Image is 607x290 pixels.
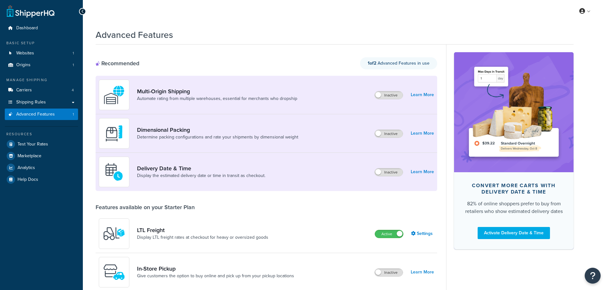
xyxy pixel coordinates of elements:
[137,126,298,133] a: Dimensional Packing
[5,84,78,96] a: Carriers4
[103,84,125,106] img: WatD5o0RtDAAAAAElFTkSuQmCC
[137,88,297,95] a: Multi-Origin Shipping
[73,62,74,68] span: 1
[16,112,55,117] span: Advanced Features
[18,153,41,159] span: Marketplace
[375,230,403,238] label: Active
[18,177,38,182] span: Help Docs
[5,47,78,59] a: Websites1
[375,269,403,276] label: Inactive
[464,200,563,215] div: 82% of online shoppers prefer to buy from retailers who show estimated delivery dates
[411,229,434,238] a: Settings
[137,165,265,172] a: Delivery Date & Time
[464,182,563,195] div: Convert more carts with delivery date & time
[18,142,48,147] span: Test Your Rates
[411,268,434,277] a: Learn More
[73,51,74,56] span: 1
[5,109,78,120] li: Advanced Features
[96,29,173,41] h1: Advanced Features
[368,60,376,67] strong: 1 of 2
[5,77,78,83] div: Manage Shipping
[16,25,38,31] span: Dashboard
[137,95,297,102] a: Automate rating from multiple warehouses, essential for merchants who dropship
[137,273,294,279] a: Give customers the option to buy online and pick up from your pickup locations
[411,129,434,138] a: Learn More
[368,60,430,67] span: Advanced Features in use
[103,223,125,245] img: y79ZsPf0fXUFUhFXDzUgf+ktZg5F2+ohG75+v3d2s1D9TjoU8PiyCIluIjV41seZevKCRuEjTPPOKHJsQcmKCXGdfprl3L4q7...
[5,109,78,120] a: Advanced Features1
[103,261,125,283] img: wfgcfpwTIucLEAAAAASUVORK5CYII=
[5,138,78,150] a: Test Your Rates
[5,59,78,71] li: Origins
[16,100,46,105] span: Shipping Rules
[5,47,78,59] li: Websites
[137,265,294,272] a: In-Store Pickup
[375,130,403,138] label: Inactive
[96,204,195,211] div: Features available on your Starter Plan
[5,162,78,173] a: Analytics
[103,122,125,145] img: DTVBYsAAAAAASUVORK5CYII=
[411,90,434,99] a: Learn More
[18,165,35,171] span: Analytics
[585,268,601,284] button: Open Resource Center
[103,161,125,183] img: gfkeb5ejjkALwAAAABJRU5ErkJggg==
[137,173,265,179] a: Display the estimated delivery date or time in transit as checkout.
[5,150,78,162] a: Marketplace
[5,84,78,96] li: Carriers
[16,62,31,68] span: Origins
[411,167,434,176] a: Learn More
[137,234,268,241] a: Display LTL freight rates at checkout for heavy or oversized goods
[5,22,78,34] a: Dashboard
[5,131,78,137] div: Resources
[16,51,34,56] span: Websites
[478,227,550,239] a: Activate Delivery Date & Time
[73,112,74,117] span: 1
[137,134,298,140] a: Determine packing configurations and rate your shipments by dimensional weight
[5,96,78,108] a: Shipping Rules
[137,227,268,234] a: LTL Freight
[5,174,78,185] a: Help Docs
[96,60,139,67] div: Recommended
[16,88,32,93] span: Carriers
[375,91,403,99] label: Inactive
[5,40,78,46] div: Basic Setup
[464,62,564,162] img: feature-image-ddt-36eae7f7280da8017bfb280eaccd9c446f90b1fe08728e4019434db127062ab4.png
[375,168,403,176] label: Inactive
[5,59,78,71] a: Origins1
[72,88,74,93] span: 4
